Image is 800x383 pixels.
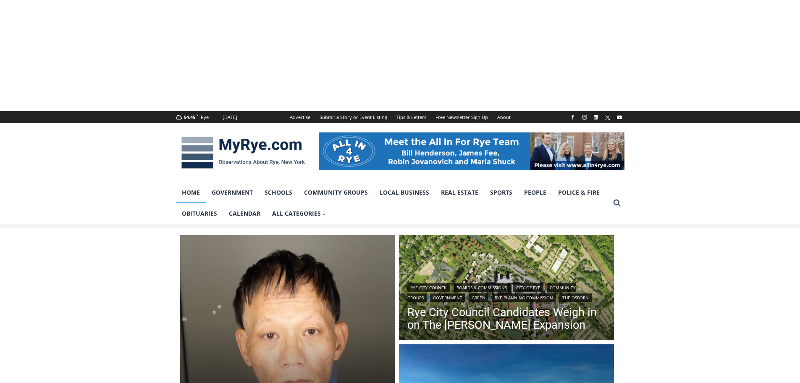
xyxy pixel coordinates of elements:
[435,182,484,203] a: Real Estate
[559,293,592,302] a: The Osborn
[176,182,206,203] a: Home
[319,132,624,170] img: All in for Rye
[493,111,515,123] a: About
[609,195,624,211] button: View Search Form
[315,111,392,123] a: Submit a Story or Event Listing
[201,114,209,121] div: Rye
[513,283,543,292] a: City of Rye
[392,111,431,123] a: Tips & Letters
[431,111,493,123] a: Free Newsletter Sign Up
[184,114,195,120] span: 54.45
[484,182,518,203] a: Sports
[454,283,510,292] a: Boards & Commissions
[259,182,298,203] a: Schools
[552,182,606,203] a: Police & Fire
[176,182,609,225] nav: Primary Navigation
[298,182,374,203] a: Community Groups
[580,112,590,122] a: Instagram
[176,203,223,224] a: Obituaries
[492,293,556,302] a: Rye Planning Commission
[469,293,488,302] a: Green
[399,235,614,343] img: (PHOTO: Illustrative plan of The Osborn's proposed site plan from the July 10, 2025 planning comm...
[407,283,450,292] a: Rye City Council
[591,112,601,122] a: Linkedin
[399,235,614,343] a: Read More Rye City Council Candidates Weigh in on The Osborn Expansion
[407,282,606,302] div: | | | | | | |
[285,111,515,123] nav: Secondary Navigation
[223,114,237,121] div: [DATE]
[223,203,266,224] a: Calendar
[518,182,552,203] a: People
[603,112,613,122] a: X
[614,112,624,122] a: YouTube
[197,113,198,117] span: F
[176,131,310,174] img: MyRye.com
[374,182,435,203] a: Local Business
[272,209,327,218] span: All Categories
[407,306,606,331] a: Rye City Council Candidates Weigh in on The [PERSON_NAME] Expansion
[285,111,315,123] a: Advertise
[568,112,578,122] a: Facebook
[430,293,465,302] a: Government
[266,203,333,224] a: All Categories
[206,182,259,203] a: Government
